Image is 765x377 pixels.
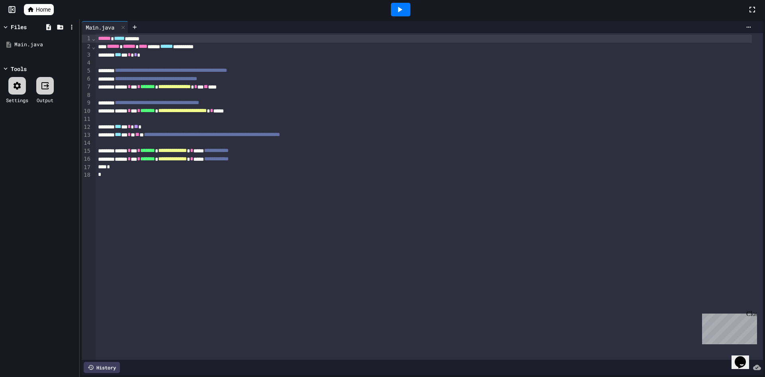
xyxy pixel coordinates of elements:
[24,4,54,15] a: Home
[82,23,118,32] div: Main.java
[36,6,51,14] span: Home
[82,59,92,67] div: 4
[82,35,92,43] div: 1
[82,91,92,99] div: 8
[92,35,96,41] span: Fold line
[82,21,128,33] div: Main.java
[37,97,53,104] div: Output
[6,97,28,104] div: Settings
[82,123,92,131] div: 12
[14,41,76,49] div: Main.java
[82,164,92,172] div: 17
[82,67,92,75] div: 5
[732,345,757,369] iframe: chat widget
[82,51,92,59] div: 3
[11,65,27,73] div: Tools
[82,115,92,123] div: 11
[82,155,92,163] div: 16
[3,3,55,51] div: Chat with us now!Close
[82,75,92,83] div: 6
[82,99,92,107] div: 9
[82,107,92,115] div: 10
[11,23,27,31] div: Files
[84,362,120,373] div: History
[82,83,92,91] div: 7
[82,171,92,179] div: 18
[82,147,92,155] div: 15
[699,310,757,344] iframe: chat widget
[82,131,92,139] div: 13
[82,43,92,51] div: 2
[92,43,96,50] span: Fold line
[82,139,92,147] div: 14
